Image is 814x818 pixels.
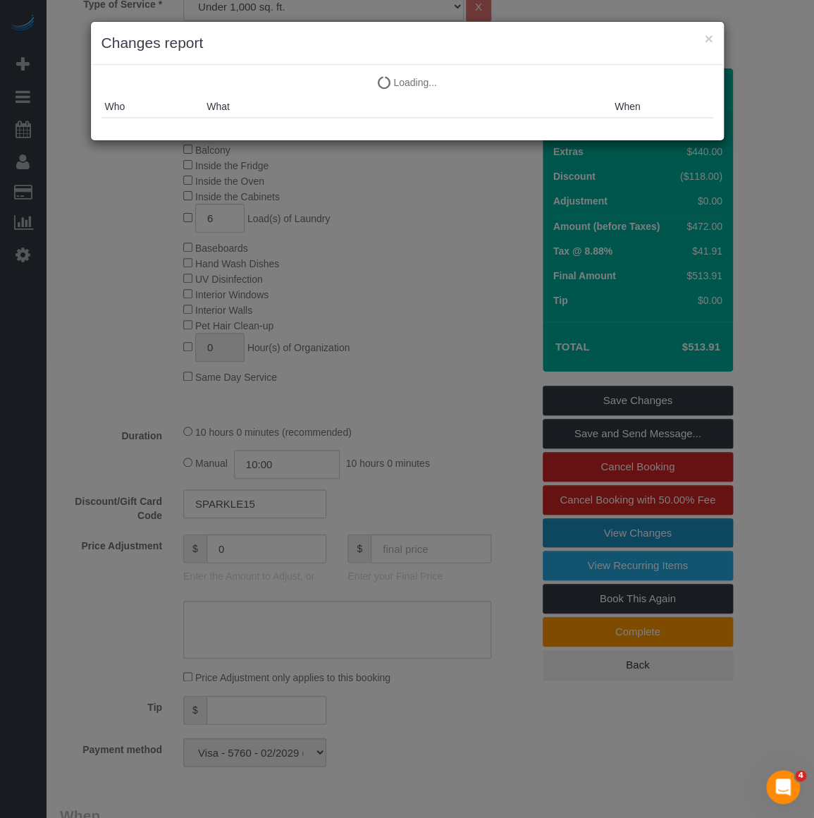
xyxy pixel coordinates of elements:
sui-modal: Changes report [91,22,724,140]
iframe: Intercom live chat [766,770,800,804]
th: Who [101,96,204,118]
h3: Changes report [101,32,713,54]
span: 4 [795,770,806,781]
button: × [704,31,713,46]
th: What [203,96,611,118]
th: When [611,96,713,118]
p: Loading... [101,75,713,90]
